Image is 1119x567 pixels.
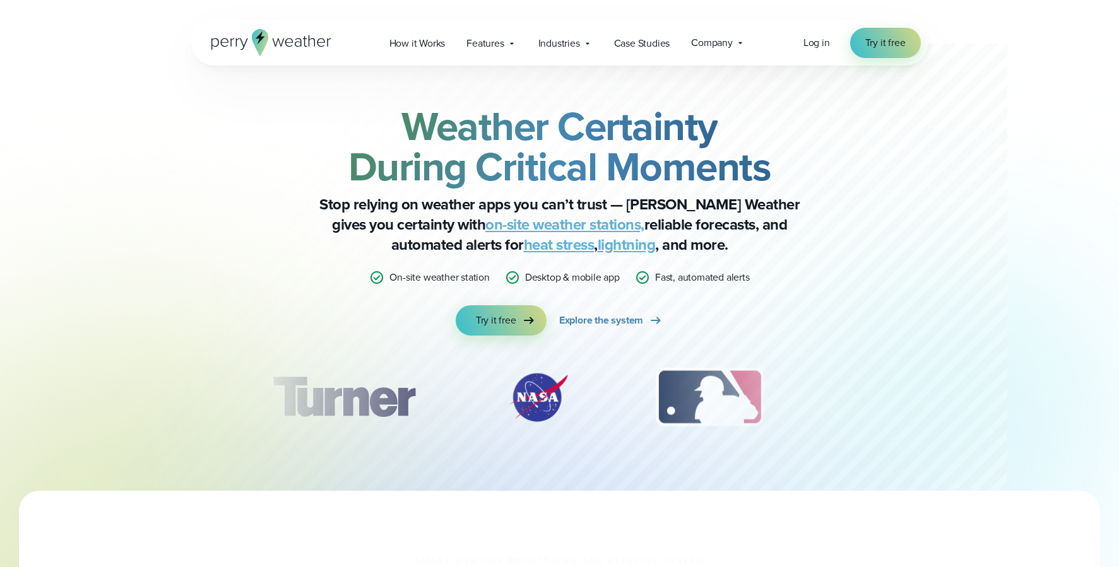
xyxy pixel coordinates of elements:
[643,366,776,429] div: 3 of 12
[307,194,812,255] p: Stop relying on weather apps you can’t trust — [PERSON_NAME] Weather gives you certainty with rel...
[348,96,771,196] strong: Weather Certainty During Critical Moments
[389,36,446,51] span: How it Works
[494,366,583,429] img: NASA.svg
[538,36,580,51] span: Industries
[476,313,516,328] span: Try it free
[466,36,504,51] span: Features
[655,270,750,285] p: Fast, automated alerts
[614,36,670,51] span: Case Studies
[850,28,921,58] a: Try it free
[379,30,456,56] a: How it Works
[837,366,938,429] div: 4 of 12
[456,305,547,336] a: Try it free
[254,366,865,435] div: slideshow
[389,270,489,285] p: On-site weather station
[837,366,938,429] img: PGA.svg
[525,270,620,285] p: Desktop & mobile app
[559,313,643,328] span: Explore the system
[598,233,656,256] a: lightning
[254,366,433,429] img: Turner-Construction_1.svg
[254,366,433,429] div: 1 of 12
[865,35,906,50] span: Try it free
[603,30,681,56] a: Case Studies
[691,35,733,50] span: Company
[803,35,830,50] a: Log in
[643,366,776,429] img: MLB.svg
[524,233,595,256] a: heat stress
[485,213,644,236] a: on-site weather stations,
[559,305,663,336] a: Explore the system
[494,366,583,429] div: 2 of 12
